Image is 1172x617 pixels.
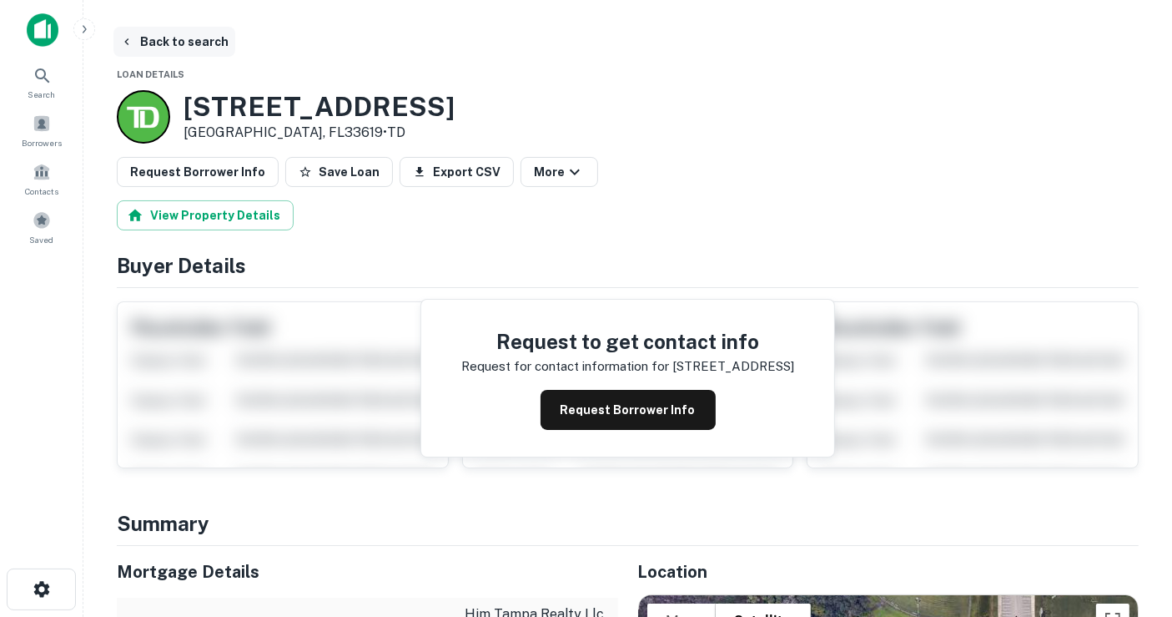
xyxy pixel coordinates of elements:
button: Export CSV [400,157,514,187]
h4: Buyer Details [117,250,1139,281]
span: Search [28,88,56,101]
a: Search [5,59,78,104]
span: Borrowers [22,136,62,149]
button: More [521,157,598,187]
a: Borrowers [5,108,78,153]
span: Saved [30,233,54,246]
h4: Request to get contact info [461,326,794,357]
a: Saved [5,205,78,250]
button: Save Loan [285,157,393,187]
h5: Mortgage Details [117,559,618,584]
iframe: Chat Widget [1089,483,1172,564]
a: Contacts [5,156,78,201]
button: Back to search [113,27,235,57]
h5: Location [638,559,1139,584]
button: View Property Details [117,200,294,230]
p: [GEOGRAPHIC_DATA], FL33619 • [184,123,455,143]
h4: Summary [117,508,1139,539]
p: Request for contact information for [461,357,669,377]
img: capitalize-icon.png [27,13,58,47]
span: Loan Details [117,69,184,79]
button: Request Borrower Info [541,390,716,430]
a: TD [387,124,405,140]
p: [STREET_ADDRESS] [672,357,794,377]
span: Contacts [25,185,58,198]
button: Request Borrower Info [117,157,279,187]
h3: [STREET_ADDRESS] [184,91,455,123]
